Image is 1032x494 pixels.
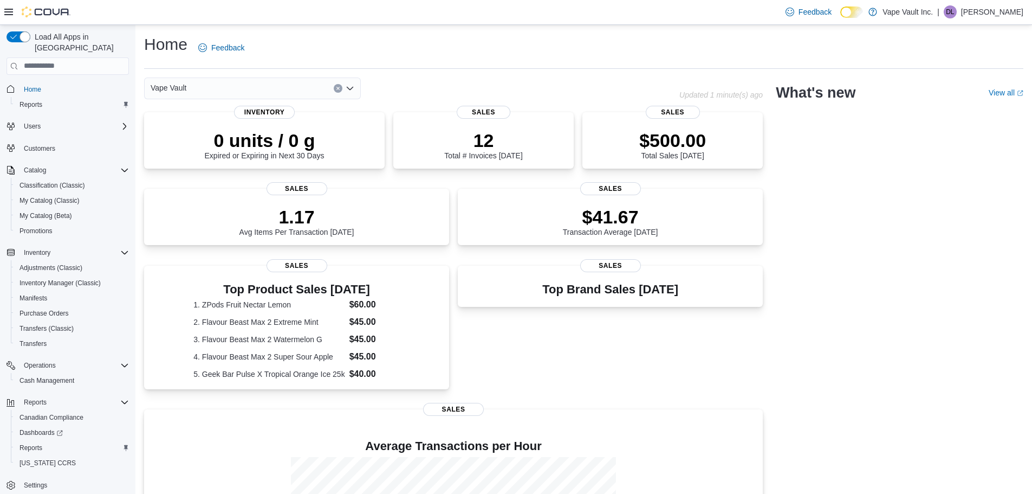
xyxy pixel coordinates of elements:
span: Classification (Classic) [15,179,129,192]
span: Purchase Orders [20,309,69,318]
button: [US_STATE] CCRS [11,455,133,471]
button: Adjustments (Classic) [11,260,133,275]
span: Sales [267,259,327,272]
span: Transfers (Classic) [20,324,74,333]
span: Canadian Compliance [20,413,83,422]
button: Reports [2,395,133,410]
span: Users [24,122,41,131]
span: DL [946,5,954,18]
button: Operations [2,358,133,373]
div: Avg Items Per Transaction [DATE] [239,206,354,236]
span: Dashboards [20,428,63,437]
h3: Top Product Sales [DATE] [193,283,400,296]
p: 1.17 [239,206,354,228]
span: My Catalog (Classic) [20,196,80,205]
div: Total Sales [DATE] [639,130,706,160]
dt: 1. ZPods Fruit Nectar Lemon [193,299,345,310]
button: Cash Management [11,373,133,388]
span: Users [20,120,129,133]
span: Reports [20,100,42,109]
button: Purchase Orders [11,306,133,321]
span: Inventory [24,248,50,257]
a: [US_STATE] CCRS [15,457,80,470]
span: Purchase Orders [15,307,129,320]
p: [PERSON_NAME] [961,5,1023,18]
a: Cash Management [15,374,79,387]
span: Sales [423,403,484,416]
p: | [937,5,939,18]
p: Updated 1 minute(s) ago [679,91,763,99]
a: Promotions [15,224,57,238]
button: Inventory [20,246,55,259]
span: Promotions [15,224,129,238]
button: Settings [2,477,133,493]
span: Reports [15,98,129,111]
button: Users [20,120,45,133]
button: Catalog [2,163,133,178]
span: Washington CCRS [15,457,129,470]
span: Sales [267,182,327,195]
button: Classification (Classic) [11,178,133,193]
span: Cash Management [20,376,74,385]
button: Open list of options [346,84,354,93]
svg: External link [1017,90,1023,97]
input: Dark Mode [840,7,863,18]
span: Adjustments (Classic) [20,264,82,272]
h1: Home [144,34,187,55]
a: My Catalog (Beta) [15,209,76,222]
a: Canadian Compliance [15,411,88,424]
button: My Catalog (Beta) [11,208,133,223]
span: Classification (Classic) [20,181,85,190]
span: Load All Apps in [GEOGRAPHIC_DATA] [30,31,129,53]
a: View allExternal link [989,88,1023,97]
button: Manifests [11,291,133,306]
div: Total # Invoices [DATE] [444,130,522,160]
span: [US_STATE] CCRS [20,459,76,467]
span: Catalog [20,164,129,177]
span: Home [24,85,41,94]
span: Operations [24,361,56,370]
a: Dashboards [11,425,133,440]
a: Inventory Manager (Classic) [15,277,105,290]
dt: 5. Geek Bar Pulse X Tropical Orange Ice 25k [193,369,345,380]
span: Cash Management [15,374,129,387]
span: Reports [20,444,42,452]
span: Transfers [15,337,129,350]
span: Canadian Compliance [15,411,129,424]
button: Promotions [11,223,133,239]
a: Adjustments (Classic) [15,261,87,274]
span: Inventory [20,246,129,259]
span: Sales [580,259,641,272]
span: Settings [24,481,47,490]
span: Operations [20,359,129,372]
p: Vape Vault Inc. [882,5,933,18]
span: Sales [457,106,511,119]
span: Inventory [234,106,295,119]
span: Feedback [799,7,832,17]
span: Dashboards [15,426,129,439]
button: Reports [20,396,51,409]
dt: 2. Flavour Beast Max 2 Extreme Mint [193,317,345,328]
a: Purchase Orders [15,307,73,320]
a: My Catalog (Classic) [15,194,84,207]
button: Canadian Compliance [11,410,133,425]
span: Vape Vault [151,81,186,94]
button: Users [2,119,133,134]
span: My Catalog (Beta) [15,209,129,222]
button: Inventory [2,245,133,260]
span: Reports [15,441,129,454]
button: Reports [11,97,133,112]
a: Feedback [194,37,249,59]
a: Settings [20,479,51,492]
span: Reports [20,396,129,409]
span: Sales [580,182,641,195]
span: Customers [24,144,55,153]
button: Customers [2,140,133,156]
p: 0 units / 0 g [205,130,324,151]
button: Clear input [334,84,342,93]
p: $41.67 [563,206,658,228]
dd: $40.00 [349,368,400,381]
a: Reports [15,98,47,111]
button: Home [2,81,133,97]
